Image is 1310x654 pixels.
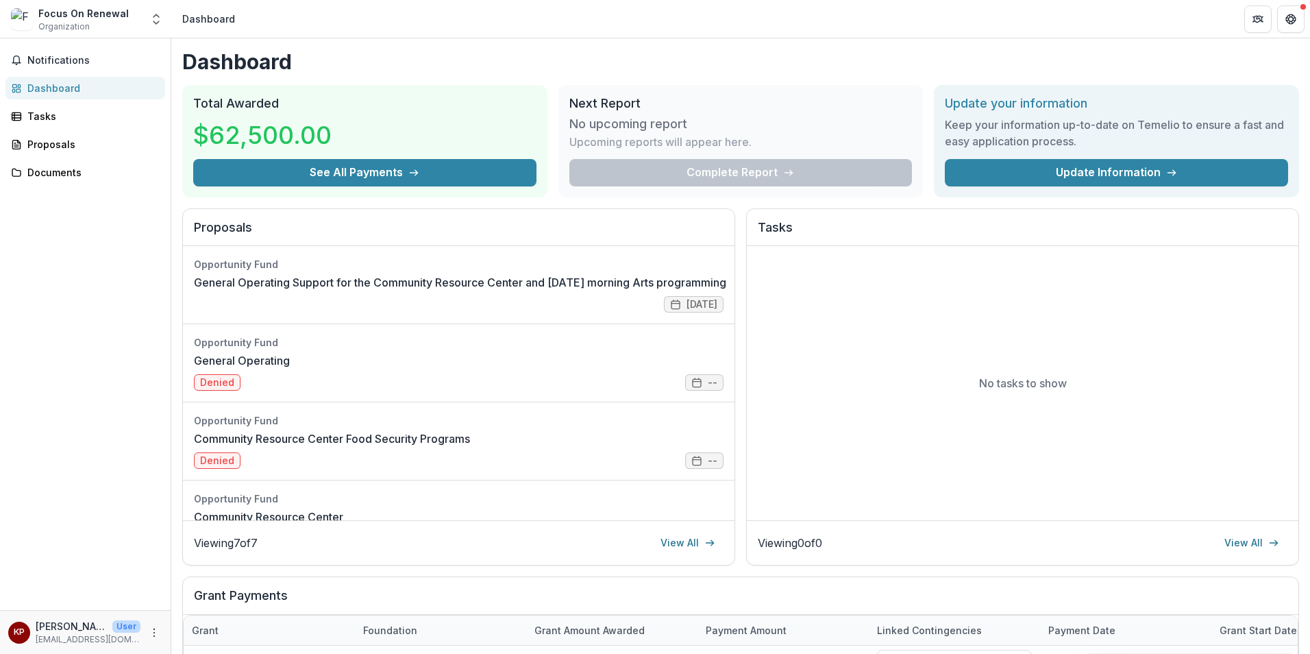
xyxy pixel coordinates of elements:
div: Linked Contingencies [869,616,1040,645]
button: Partners [1244,5,1272,33]
h3: No upcoming report [569,117,687,132]
div: Kevin Platz [14,628,25,637]
h2: Next Report [569,96,913,111]
div: Grant amount awarded [526,623,653,638]
div: Tasks [27,109,154,123]
a: Community Resource Center [194,509,343,525]
a: View All [1216,532,1287,554]
h2: Update your information [945,96,1288,111]
h2: Proposals [194,220,724,246]
img: Focus On Renewal [11,8,33,30]
p: No tasks to show [979,375,1067,391]
h3: Keep your information up-to-date on Temelio to ensure a fast and easy application process. [945,117,1288,149]
a: General Operating [194,352,290,369]
div: Dashboard [182,12,235,26]
div: Payment date [1040,616,1211,645]
div: Payment Amount [697,616,869,645]
div: Grant start date [1211,623,1305,638]
div: Grant [184,616,355,645]
a: View All [652,532,724,554]
p: Viewing 0 of 0 [758,535,822,551]
div: Foundation [355,616,526,645]
a: Tasks [5,105,165,128]
h2: Total Awarded [193,96,536,111]
button: See All Payments [193,159,536,186]
h3: $62,500.00 [193,117,332,154]
span: Notifications [27,55,160,66]
p: [PERSON_NAME] [36,619,107,633]
p: [EMAIL_ADDRESS][DOMAIN_NAME] [36,633,140,646]
button: More [146,625,162,641]
h2: Tasks [758,220,1287,246]
button: Notifications [5,49,165,71]
h1: Dashboard [182,49,1299,74]
div: Focus On Renewal [38,6,129,21]
div: Dashboard [27,81,154,95]
p: User [112,620,140,633]
div: Documents [27,165,154,180]
span: Organization [38,21,90,33]
div: Linked Contingencies [869,623,990,638]
div: Proposals [27,137,154,152]
p: Viewing 7 of 7 [194,535,258,551]
div: Grant amount awarded [526,616,697,645]
a: Dashboard [5,77,165,99]
a: Update Information [945,159,1288,186]
p: Upcoming reports will appear here. [569,134,752,150]
a: Proposals [5,133,165,156]
div: Payment date [1040,623,1124,638]
div: Foundation [355,623,425,638]
nav: breadcrumb [177,9,240,29]
h2: Grant Payments [194,588,1287,614]
div: Grant [184,623,227,638]
button: Open entity switcher [147,5,166,33]
a: Community Resource Center Food Security Programs [194,431,470,447]
a: Documents [5,161,165,184]
a: General Operating Support for the Community Resource Center and [DATE] morning Arts programming [194,274,726,291]
button: Get Help [1277,5,1305,33]
div: Payment Amount [697,623,795,638]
